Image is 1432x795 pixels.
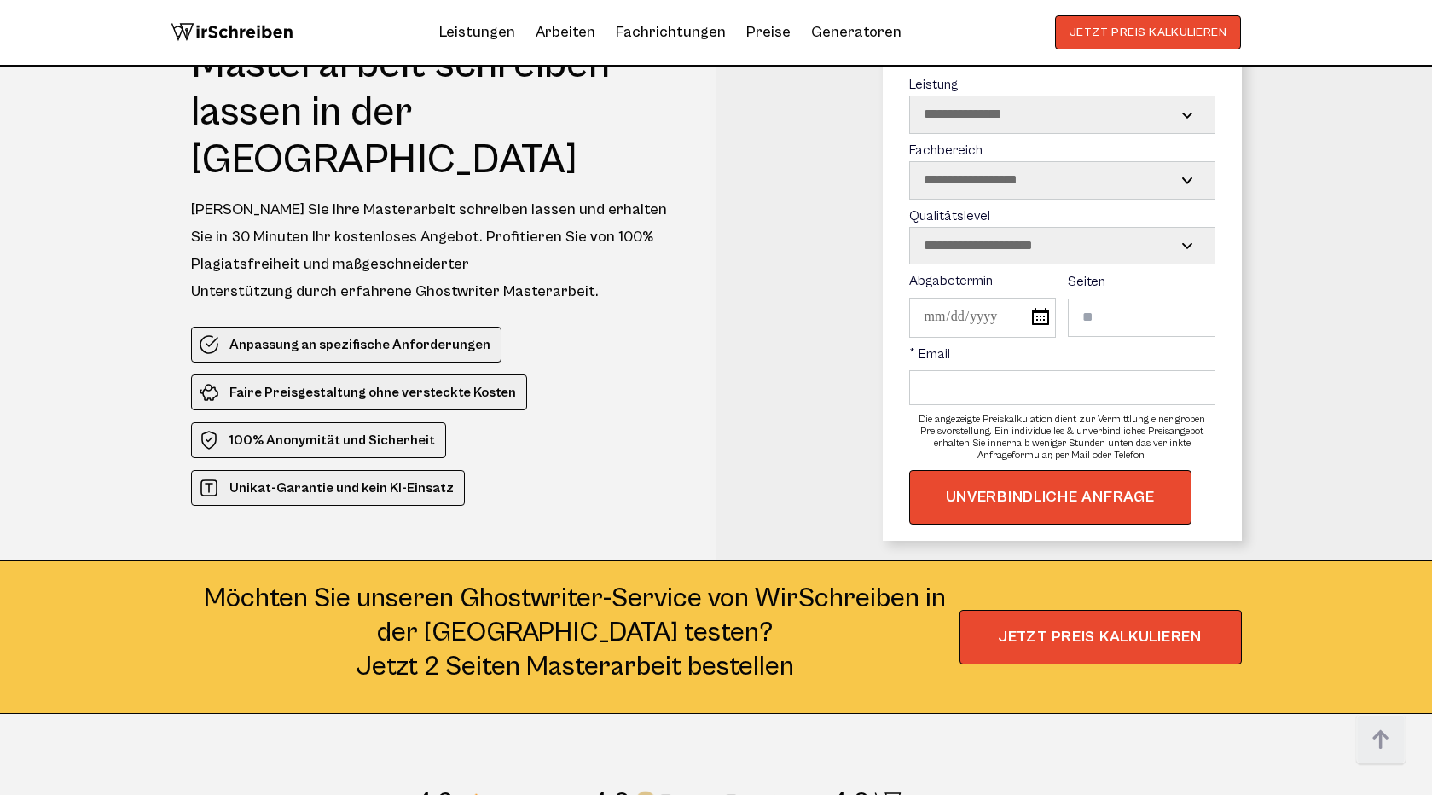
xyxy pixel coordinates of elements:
img: 100% Anonymität und Sicherheit [199,430,219,450]
input: Abgabetermin [909,298,1056,338]
img: Anpassung an spezifische Anforderungen [199,334,219,355]
h1: Masterarbeit schreiben lassen in der [GEOGRAPHIC_DATA] [191,41,685,184]
label: Fachbereich [909,142,1215,200]
li: Faire Preisgestaltung ohne versteckte Kosten [191,374,527,410]
label: Abgabetermin [909,273,1056,338]
select: Fachbereich [910,162,1215,198]
li: Anpassung an spezifische Anforderungen [191,327,501,363]
li: 100% Anonymität und Sicherheit [191,422,446,458]
a: Fachrichtungen [616,19,726,46]
button: JETZT PREIS KALKULIEREN [1055,15,1242,49]
button: UNVERBINDLICHE ANFRAGE [909,470,1191,525]
a: Leistungen [439,19,515,46]
span: Seiten [1068,274,1105,289]
img: Faire Preisgestaltung ohne versteckte Kosten [199,382,219,403]
li: Unikat-Garantie und kein KI-Einsatz [191,470,465,506]
span: UNVERBINDLICHE ANFRAGE [946,487,1155,508]
a: Generatoren [811,19,902,46]
select: Leistung [910,96,1215,132]
form: Contact form [909,44,1215,524]
img: Unikat-Garantie und kein KI-Einsatz [199,478,219,498]
img: logo wirschreiben [171,15,293,49]
img: button top [1355,715,1406,766]
a: Arbeiten [536,19,595,46]
div: Möchten Sie unseren Ghostwriter-Service von WirSchreiben in der [GEOGRAPHIC_DATA] testen? Jetzt 2... [191,582,959,684]
div: [PERSON_NAME] Sie Ihre Masterarbeit schreiben lassen und erhalten Sie in 30 Minuten Ihr kostenlos... [191,196,685,305]
select: Qualitätslevel [910,228,1215,264]
span: JETZT PREIS KALKULIEREN [959,610,1242,664]
div: Die angezeigte Preiskalkulation dient zur Vermittlung einer groben Preisvorstellung. Ein individu... [909,414,1215,461]
a: Preise [746,23,791,41]
input: * Email [909,370,1215,405]
label: Qualitätslevel [909,208,1215,265]
label: Leistung [909,77,1215,134]
label: * Email [909,346,1215,405]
